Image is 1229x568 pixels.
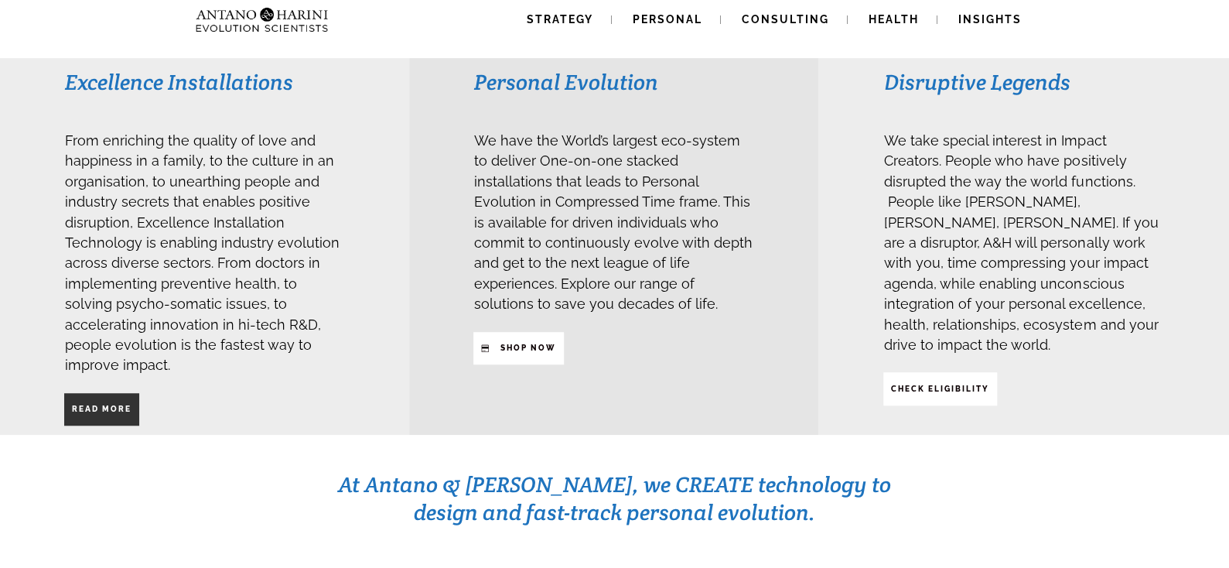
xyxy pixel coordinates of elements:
[742,13,829,26] span: Consulting
[338,470,891,526] span: At Antano & [PERSON_NAME], we CREATE technology to design and fast-track personal evolution.
[958,13,1022,26] span: Insights
[64,393,139,426] a: Read More
[527,13,593,26] span: Strategy
[633,13,702,26] span: Personal
[500,344,556,352] strong: SHop NOW
[474,132,753,312] span: We have the World’s largest eco-system to deliver One-on-one stacked installations that leads to ...
[473,332,564,364] a: SHop NOW
[884,68,1163,96] h3: Disruptive Legends
[65,68,344,96] h3: Excellence Installations
[884,132,1158,353] span: We take special interest in Impact Creators. People who have positively disrupted the way the wor...
[883,372,997,405] a: CHECK ELIGIBILITY
[474,68,753,96] h3: Personal Evolution
[72,405,131,413] strong: Read More
[891,385,989,393] strong: CHECK ELIGIBILITY
[65,132,340,373] span: From enriching the quality of love and happiness in a family, to the culture in an organisation, ...
[869,13,919,26] span: Health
